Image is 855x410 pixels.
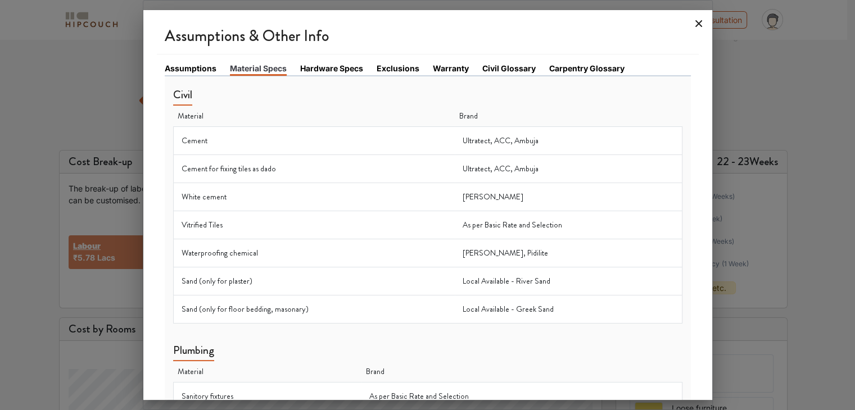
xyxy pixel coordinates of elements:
[173,361,361,382] th: Material
[455,154,682,183] td: Ultratect, ACC, Ambuja
[173,239,455,267] td: Waterproofing chemical
[455,183,682,211] td: [PERSON_NAME]
[173,211,455,239] td: Vitrified Tiles
[455,126,682,154] td: Ultratect, ACC, Ambuja
[173,183,455,211] td: White cement
[230,62,287,76] a: Material Specs
[173,88,192,106] h5: Civil
[361,382,682,410] td: As per Basic Rate and Selection
[455,106,682,127] th: Brand
[455,239,682,267] td: [PERSON_NAME], Pidilite
[361,361,682,382] th: Brand
[173,267,455,295] td: Sand (only for plaster)
[173,154,455,183] td: Cement for fixing tiles as dado
[377,62,419,74] a: Exclusions
[173,344,214,361] h5: Plumbing
[165,62,216,74] a: Assumptions
[173,126,455,154] td: Cement
[173,106,455,127] th: Material
[549,62,625,74] a: Carpentry Glossary
[173,295,455,323] td: Sand (only for floor bedding, masonary)
[455,295,682,323] td: Local Available - Greek Sand
[455,211,682,239] td: As per Basic Rate and Selection
[482,62,536,74] a: Civil Glossary
[173,382,361,410] td: Sanitory fixtures
[433,62,469,74] a: Warranty
[455,267,682,295] td: Local Available - River Sand
[300,62,363,74] a: Hardware Specs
